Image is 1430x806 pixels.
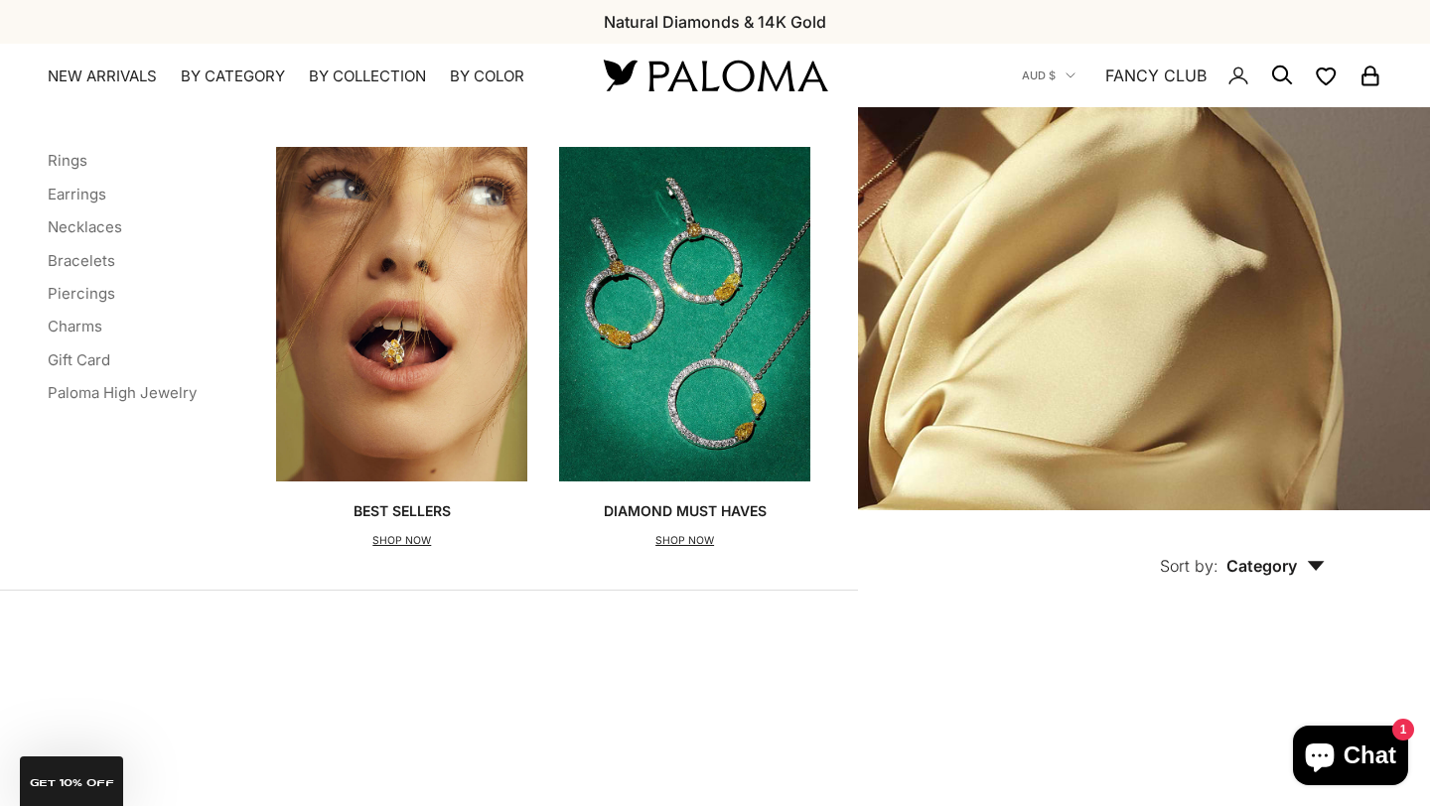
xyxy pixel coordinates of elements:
span: Category [1226,556,1325,576]
a: Bracelets [48,251,115,270]
a: Diamond Must HavesSHOP NOW [559,147,810,550]
p: Best Sellers [354,501,451,521]
a: Earrings [48,185,106,203]
nav: Primary navigation [48,67,556,86]
a: Charms [48,317,102,336]
a: Best SellersSHOP NOW [276,147,527,550]
p: Diamond Must Haves [604,501,767,521]
a: Necklaces [48,217,122,236]
nav: Secondary navigation [1022,44,1382,107]
p: SHOP NOW [354,531,451,551]
a: Rings [48,151,87,170]
span: Sort by: [1160,556,1218,576]
a: FANCY CLUB [1105,63,1207,88]
button: AUD $ [1022,67,1075,84]
div: GET 10% Off [20,756,123,806]
span: AUD $ [1022,67,1056,84]
a: Paloma High Jewelry [48,383,197,402]
summary: By Category [181,67,285,86]
summary: By Collection [309,67,426,86]
p: SHOP NOW [604,531,767,551]
a: Gift Card [48,350,110,369]
button: Sort by: Category [1114,510,1370,594]
a: NEW ARRIVALS [48,67,157,86]
summary: By Color [450,67,524,86]
span: GET 10% Off [30,778,114,788]
inbox-online-store-chat: Shopify online store chat [1287,726,1414,790]
p: Natural Diamonds & 14K Gold [604,9,826,35]
a: Piercings [48,284,115,303]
